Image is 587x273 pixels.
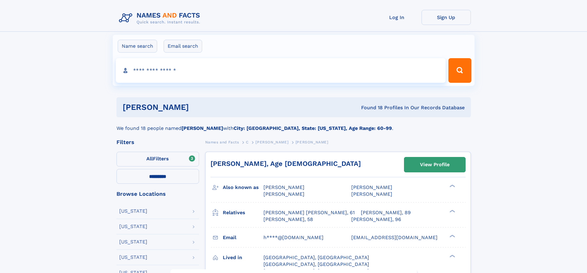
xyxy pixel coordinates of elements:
[448,209,455,213] div: ❯
[351,216,401,223] a: [PERSON_NAME], 96
[275,104,465,111] div: Found 18 Profiles In Our Records Database
[223,232,263,243] h3: Email
[351,235,438,240] span: [EMAIL_ADDRESS][DOMAIN_NAME]
[255,140,288,144] span: [PERSON_NAME]
[255,138,288,146] a: [PERSON_NAME]
[372,10,422,25] a: Log In
[448,184,455,188] div: ❯
[263,216,313,223] a: [PERSON_NAME], 58
[210,160,361,167] a: [PERSON_NAME], Age [DEMOGRAPHIC_DATA]
[116,58,446,83] input: search input
[296,140,328,144] span: [PERSON_NAME]
[118,40,157,53] label: Name search
[119,239,147,244] div: [US_STATE]
[223,207,263,218] h3: Relatives
[263,261,369,267] span: [GEOGRAPHIC_DATA], [GEOGRAPHIC_DATA]
[116,139,199,145] div: Filters
[448,254,455,258] div: ❯
[263,209,355,216] a: [PERSON_NAME] [PERSON_NAME], 61
[123,103,275,111] h1: [PERSON_NAME]
[223,182,263,193] h3: Also known as
[448,234,455,238] div: ❯
[404,157,465,172] a: View Profile
[422,10,471,25] a: Sign Up
[116,117,471,132] div: We found 18 people named with .
[181,125,223,131] b: [PERSON_NAME]
[223,252,263,263] h3: Lived in
[246,138,249,146] a: C
[263,255,369,260] span: [GEOGRAPHIC_DATA], [GEOGRAPHIC_DATA]
[116,152,199,167] label: Filters
[205,138,239,146] a: Names and Facts
[448,58,471,83] button: Search Button
[116,10,205,26] img: Logo Names and Facts
[351,191,392,197] span: [PERSON_NAME]
[119,224,147,229] div: [US_STATE]
[351,184,392,190] span: [PERSON_NAME]
[263,184,304,190] span: [PERSON_NAME]
[164,40,202,53] label: Email search
[119,255,147,260] div: [US_STATE]
[263,191,304,197] span: [PERSON_NAME]
[246,140,249,144] span: C
[420,158,450,172] div: View Profile
[146,156,153,162] span: All
[361,209,411,216] a: [PERSON_NAME], 89
[116,191,199,197] div: Browse Locations
[234,125,392,131] b: City: [GEOGRAPHIC_DATA], State: [US_STATE], Age Range: 60-99
[119,209,147,214] div: [US_STATE]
